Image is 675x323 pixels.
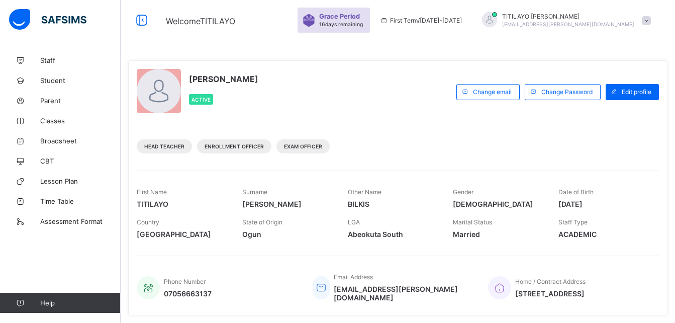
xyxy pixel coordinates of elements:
span: 16 days remaining [319,21,363,27]
span: Student [40,76,121,85]
span: Surname [242,188,267,196]
span: [EMAIL_ADDRESS][PERSON_NAME][DOMAIN_NAME] [334,285,473,302]
span: BILKIS [348,200,438,208]
span: [PERSON_NAME] [242,200,333,208]
span: Abeokuta South [348,230,438,238]
span: Grace Period [319,13,360,20]
span: Edit profile [622,88,651,96]
span: Staff Type [558,218,588,226]
img: sticker-purple.71386a28dfed39d6af7621340158ba97.svg [303,14,315,27]
span: [EMAIL_ADDRESS][PERSON_NAME][DOMAIN_NAME] [502,21,634,27]
span: ACADEMIC [558,230,649,238]
span: Home / Contract Address [515,278,586,285]
span: Marital Status [453,218,492,226]
span: First Name [137,188,167,196]
span: Parent [40,97,121,105]
span: Enrollment Officer [205,143,264,149]
span: Assessment Format [40,217,121,225]
span: Broadsheet [40,137,121,145]
span: Other Name [348,188,381,196]
span: Lesson Plan [40,177,121,185]
span: Ogun [242,230,333,238]
span: [DATE] [558,200,649,208]
div: TITILAYOSOYINKA [472,12,656,29]
span: session/term information [380,17,462,24]
span: Change email [473,88,512,96]
span: Head Teacher [144,143,184,149]
span: Email Address [334,273,373,281]
span: [GEOGRAPHIC_DATA] [137,230,227,238]
span: Phone Number [164,278,206,285]
span: Welcome TITILAYO [166,16,235,26]
span: TITILAYO [137,200,227,208]
span: Active [191,97,211,103]
span: Help [40,299,120,307]
span: State of Origin [242,218,282,226]
span: Exam Officer [284,143,322,149]
span: [STREET_ADDRESS] [515,289,586,298]
span: Time Table [40,197,121,205]
span: Country [137,218,159,226]
span: [DEMOGRAPHIC_DATA] [453,200,543,208]
span: TITILAYO [PERSON_NAME] [502,13,634,20]
span: CBT [40,157,121,165]
span: Date of Birth [558,188,594,196]
span: Married [453,230,543,238]
span: Gender [453,188,473,196]
span: Change Password [541,88,593,96]
span: [PERSON_NAME] [189,74,258,84]
img: safsims [9,9,86,30]
span: Classes [40,117,121,125]
span: 07056663137 [164,289,212,298]
span: LGA [348,218,360,226]
span: Staff [40,56,121,64]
